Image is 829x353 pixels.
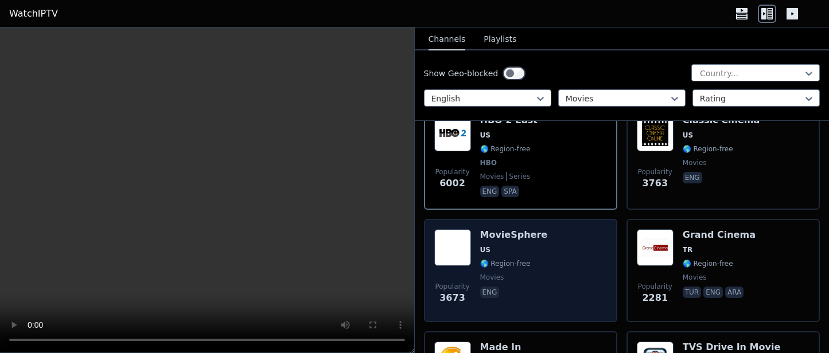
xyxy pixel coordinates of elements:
span: US [683,131,693,140]
span: 🌎 Region-free [683,144,733,154]
p: eng [480,186,500,197]
span: Popularity [638,167,672,176]
p: eng [480,287,500,298]
p: eng [683,172,702,183]
p: tur [683,287,701,298]
button: Channels [429,29,466,50]
span: Popularity [638,282,672,291]
span: 🌎 Region-free [683,259,733,268]
p: eng [703,287,723,298]
span: Popularity [435,167,469,176]
img: HBO 2 East [434,115,471,151]
h6: TVS Drive In Movie [683,342,781,353]
span: 🌎 Region-free [480,144,531,154]
img: MovieSphere [434,229,471,266]
span: Popularity [435,282,469,291]
img: Classic Cinema [637,115,674,151]
span: movies [480,273,504,282]
span: US [480,245,491,254]
span: movies [683,158,707,167]
button: Playlists [484,29,516,50]
img: Grand Cinema [637,229,674,266]
label: Show Geo-blocked [424,68,499,79]
span: US [480,131,491,140]
span: HBO [480,158,497,167]
span: movies [480,172,504,181]
span: TR [683,245,692,254]
p: ara [725,287,744,298]
p: spa [501,186,519,197]
h6: MovieSphere [480,229,548,241]
span: 3673 [439,291,465,305]
h6: Grand Cinema [683,229,756,241]
span: 🌎 Region-free [480,259,531,268]
span: 3763 [642,176,668,190]
span: 6002 [439,176,465,190]
span: series [506,172,530,181]
span: 2281 [642,291,668,305]
span: movies [683,273,707,282]
a: WatchIPTV [9,7,58,21]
